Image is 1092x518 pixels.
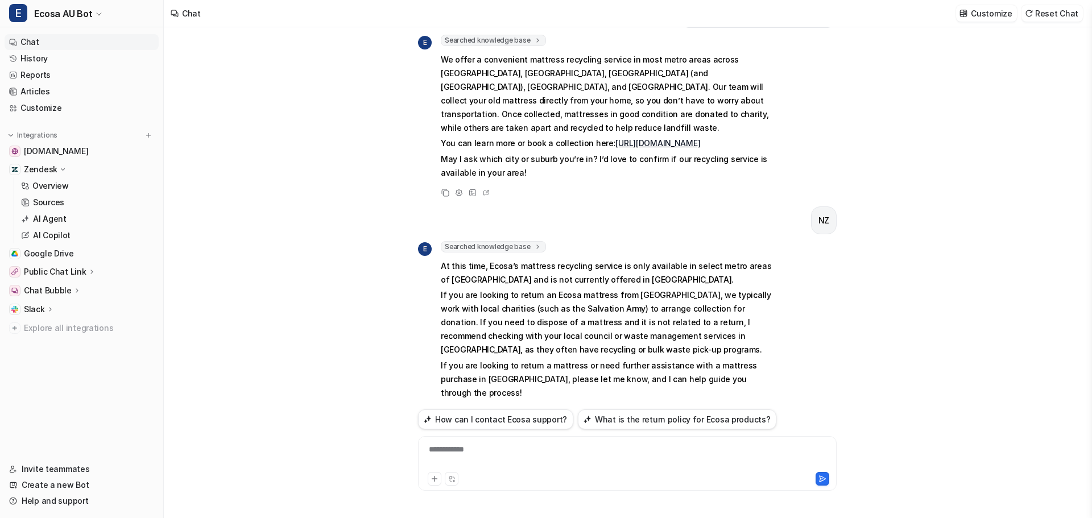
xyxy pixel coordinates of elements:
[11,250,18,257] img: Google Drive
[9,4,27,22] span: E
[182,7,201,19] div: Chat
[441,359,773,400] p: If you are looking to return a mattress or need further assistance with a mattress purchase in [G...
[441,259,773,287] p: At this time, Ecosa’s mattress recycling service is only available in select metro areas of [GEOG...
[24,304,45,315] p: Slack
[1025,9,1033,18] img: reset
[34,6,92,22] span: Ecosa AU Bot
[5,493,159,509] a: Help and support
[16,211,159,227] a: AI Agent
[7,131,15,139] img: expand menu
[11,148,18,155] img: www.ecosa.com.au
[5,51,159,67] a: History
[441,152,773,180] p: May I ask which city or suburb you’re in? I’d love to confirm if our recycling service is availab...
[5,34,159,50] a: Chat
[956,5,1016,22] button: Customize
[441,35,546,46] span: Searched knowledge base
[11,287,18,294] img: Chat Bubble
[24,285,72,296] p: Chat Bubble
[33,230,71,241] p: AI Copilot
[11,268,18,275] img: Public Chat Link
[418,409,573,429] button: How can I contact Ecosa support?
[5,100,159,116] a: Customize
[24,266,86,277] p: Public Chat Link
[24,164,57,175] p: Zendesk
[5,477,159,493] a: Create a new Bot
[971,7,1012,19] p: Customize
[5,246,159,262] a: Google DriveGoogle Drive
[441,288,773,357] p: If you are looking to return an Ecosa mattress from [GEOGRAPHIC_DATA], we typically work with loc...
[24,248,74,259] span: Google Drive
[418,242,432,256] span: E
[33,197,64,208] p: Sources
[16,194,159,210] a: Sources
[5,130,61,141] button: Integrations
[5,143,159,159] a: www.ecosa.com.au[DOMAIN_NAME]
[418,36,432,49] span: E
[24,319,154,337] span: Explore all integrations
[16,227,159,243] a: AI Copilot
[32,180,69,192] p: Overview
[16,178,159,194] a: Overview
[441,241,546,252] span: Searched knowledge base
[144,131,152,139] img: menu_add.svg
[33,213,67,225] p: AI Agent
[818,214,829,227] p: NZ
[11,306,18,313] img: Slack
[615,138,700,148] a: [URL][DOMAIN_NAME]
[5,461,159,477] a: Invite teammates
[9,322,20,334] img: explore all integrations
[5,84,159,100] a: Articles
[441,136,773,150] p: You can learn more or book a collection here:
[959,9,967,18] img: customize
[1021,5,1083,22] button: Reset Chat
[5,320,159,336] a: Explore all integrations
[24,146,88,157] span: [DOMAIN_NAME]
[5,67,159,83] a: Reports
[11,166,18,173] img: Zendesk
[17,131,57,140] p: Integrations
[578,409,776,429] button: What is the return policy for Ecosa products?
[441,53,773,135] p: We offer a convenient mattress recycling service in most metro areas across [GEOGRAPHIC_DATA], [G...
